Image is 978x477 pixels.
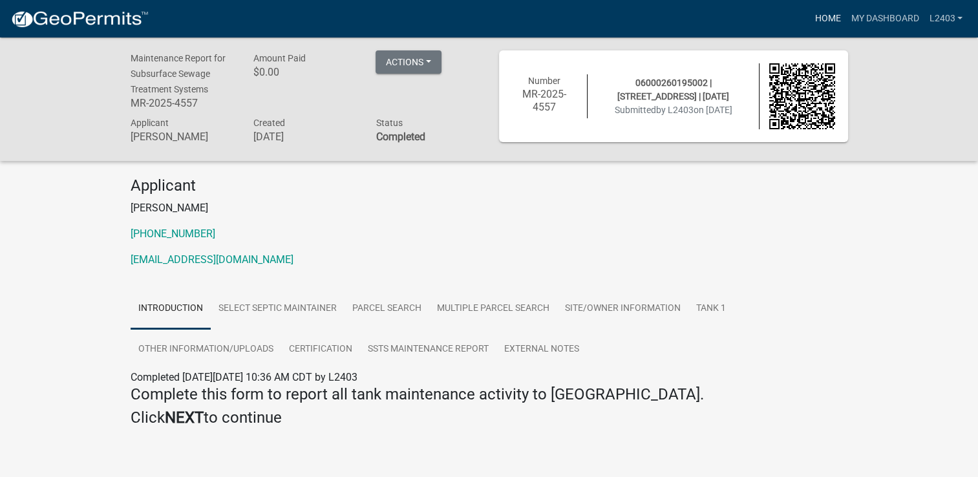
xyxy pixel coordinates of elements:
a: [EMAIL_ADDRESS][DOMAIN_NAME] [131,253,293,266]
strong: NEXT [165,408,204,427]
span: Submitted on [DATE] [615,105,732,115]
span: Completed [DATE][DATE] 10:36 AM CDT by L2403 [131,371,357,383]
a: L2403 [924,6,968,31]
p: [PERSON_NAME] [131,200,848,216]
a: Site/Owner Information [557,288,688,330]
a: SSTS Maintenance Report [360,329,496,370]
a: Parcel search [345,288,429,330]
h6: [DATE] [253,131,356,143]
a: Multiple Parcel Search [429,288,557,330]
a: [PHONE_NUMBER] [131,228,215,240]
h6: $0.00 [253,66,356,78]
a: Certification [281,329,360,370]
span: Number [528,76,560,86]
span: Amount Paid [253,53,305,63]
span: by L2403 [656,105,694,115]
h6: [PERSON_NAME] [131,131,234,143]
a: Select Septic Maintainer [211,288,345,330]
span: Maintenance Report for Subsurface Sewage Treatment Systems [131,53,226,94]
h6: MR-2025-4557 [512,88,578,112]
a: My Dashboard [845,6,924,31]
h6: MR-2025-4557 [131,97,234,109]
strong: Completed [376,131,425,143]
span: Status [376,118,402,128]
a: Introduction [131,288,211,330]
a: Home [809,6,845,31]
a: External Notes [496,329,587,370]
a: Other Information/Uploads [131,329,281,370]
span: Applicant [131,118,169,128]
h4: Complete this form to report all tank maintenance activity to [GEOGRAPHIC_DATA]. [131,385,848,404]
button: Actions [376,50,441,74]
span: 06000260195002 | [STREET_ADDRESS] | [DATE] [617,78,729,101]
img: QR code [769,63,835,129]
span: Created [253,118,284,128]
h4: Applicant [131,176,848,195]
a: Tank 1 [688,288,734,330]
h4: Click to continue [131,408,848,427]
